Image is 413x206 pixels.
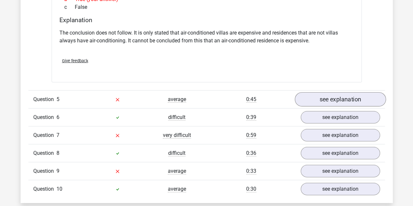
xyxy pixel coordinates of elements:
h4: Explanation [59,16,354,24]
span: very difficult [163,132,191,139]
span: Question [33,113,56,121]
span: 0:59 [246,132,256,139]
span: 0:36 [246,150,256,156]
span: difficult [168,114,185,121]
span: Question [33,131,56,139]
a: see explanation [294,92,386,107]
p: The conclusion does not follow. It is only stated that air-conditioned villas are expensive and r... [59,29,354,45]
a: see explanation [301,183,380,195]
span: c [64,3,75,11]
span: average [168,96,186,103]
span: 0:30 [246,186,256,192]
a: see explanation [301,165,380,177]
span: 0:39 [246,114,256,121]
span: 9 [56,168,59,174]
span: Question [33,167,56,175]
span: 6 [56,114,59,120]
span: 7 [56,132,59,138]
span: Give feedback [62,58,88,63]
span: 0:33 [246,168,256,174]
span: average [168,168,186,174]
span: 5 [56,96,59,102]
a: see explanation [301,111,380,124]
a: see explanation [301,129,380,141]
span: average [168,186,186,192]
a: see explanation [301,147,380,159]
span: 0:45 [246,96,256,103]
span: 10 [56,186,62,192]
div: False [59,3,354,11]
span: Question [33,185,56,193]
span: difficult [168,150,185,156]
span: Question [33,96,56,103]
span: Question [33,149,56,157]
span: 8 [56,150,59,156]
